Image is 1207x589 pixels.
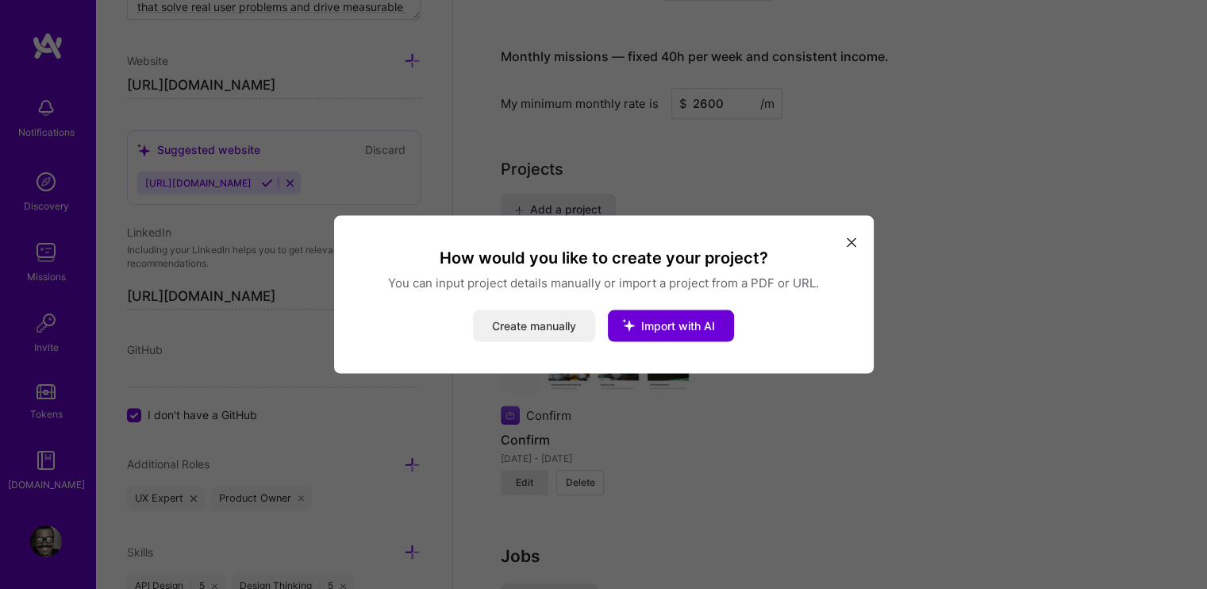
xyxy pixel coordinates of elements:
[473,310,595,342] button: Create manually
[334,216,874,374] div: modal
[353,248,855,268] h3: How would you like to create your project?
[608,305,649,346] i: icon StarsWhite
[608,310,734,342] button: Import with AI
[353,275,855,291] p: You can input project details manually or import a project from a PDF or URL.
[847,237,856,247] i: icon Close
[641,319,715,333] span: Import with AI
